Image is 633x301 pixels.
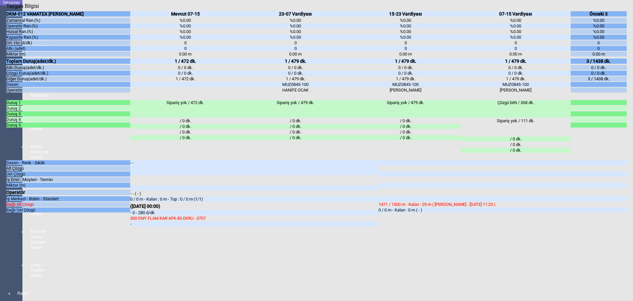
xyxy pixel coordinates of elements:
[461,29,571,34] div: %0.00
[461,46,571,51] div: 0
[240,71,350,76] div: 0 / 0 dk.
[240,18,350,23] div: %0.00
[6,35,130,40] div: Kapasite Ran.(%)
[6,3,41,9] div: Tezgah Bilgisi
[240,29,350,34] div: %0.00
[130,46,240,51] div: 0
[240,100,350,118] div: Sipariş yok / 479 dk.
[6,166,130,171] div: Alt Çözgü
[461,58,571,64] div: 1 / 479 dk.
[378,202,627,207] div: 1471 / 1500 m - Kalan : 29 m ( [PERSON_NAME] - [DATE] 11:23 )
[6,117,130,122] div: Duruş 4
[240,23,350,28] div: %0.00
[350,58,461,64] div: 1 / 479 dk.
[240,65,350,70] div: 0 / 0 dk.
[461,52,571,56] div: 0.00 m
[6,171,130,176] div: Üst Çözgü
[350,82,461,87] div: MUZ0845-100
[571,46,626,51] div: 0
[571,58,626,64] div: 3 / 1438 dk.
[240,118,350,123] div: / 0 dk.
[240,135,350,140] div: / 0 dk.
[240,11,350,17] div: 23-07 Vardiyası
[130,58,240,64] div: 1 / 472 dk.
[350,18,461,23] div: %0.00
[378,207,627,212] div: 0 / 0 m - Kalan : 0 m ( - )
[130,11,240,17] div: Mevcut 07-15
[571,35,626,40] div: %0.00
[350,130,461,134] div: / 0 dk.
[130,71,240,76] div: 0 / 0 dk.
[240,130,350,134] div: / 0 dk.
[461,18,571,23] div: %0.00
[130,40,240,45] div: 0
[130,210,378,215] div: - 0 - 280 d/dk
[6,40,130,45] div: Ort. Hız (d/dk)
[130,52,240,56] div: 0.00 m
[6,58,130,64] div: Toplam Duruş(adet/dk.)
[240,88,350,93] div: HANİFE OCAK
[350,35,461,40] div: %0.00
[461,82,571,87] div: MUZ0845-100
[130,35,240,40] div: %0.00
[571,18,626,23] div: %0.00
[6,23,130,28] div: Operatör Ran.(%)
[130,130,240,134] div: / 0 dk.
[461,88,571,93] div: [PERSON_NAME]
[571,11,626,17] div: Önceki 3
[571,71,626,76] div: 0 / 0 dk.
[350,135,461,140] div: / 0 dk.
[130,135,240,140] div: / 0 dk.
[571,23,626,28] div: %0.00
[571,52,626,56] div: 0.00 m
[461,65,571,70] div: 0 / 0 dk.
[130,124,240,129] div: / 0 dk.
[6,88,130,93] div: Operatör
[461,11,571,17] div: 07-15 Vardiyası
[350,88,461,93] div: [PERSON_NAME]
[350,100,461,118] div: Sipariş yok / 479 dk.
[130,221,378,226] div: -
[350,40,461,45] div: 0
[461,23,571,28] div: %0.00
[130,23,240,28] div: %0.00
[130,100,240,118] div: Sipariş yok / 472 dk.
[240,46,350,51] div: 0
[240,52,350,56] div: 0.00 m
[571,76,626,81] div: 3 / 1438 dk.
[6,160,130,165] div: Desen - Renk - Sıklık
[6,100,130,105] div: Duruş 1
[240,35,350,40] div: %0.00
[130,160,378,175] div: - -
[461,118,571,136] div: Sipariş yok / 111 dk.
[130,216,378,221] div: 300 DNY FLAM KAR AFK-83 EKRU - 3707
[130,29,240,34] div: %0.00
[6,202,130,207] div: Bağlı Alt Çözgü
[130,197,378,202] div: 0 / 0 m - Kalan : 0 m - Top : 0 / 0 m (1/1)
[130,76,240,81] div: 1 / 472 dk.
[240,76,350,81] div: 1 / 479 dk.
[240,40,350,45] div: 0
[461,76,571,81] div: 1 / 479 dk.
[6,71,130,76] div: Çözgü Duruş(adet/dk.)
[350,65,461,70] div: 0 / 0 dk.
[350,124,461,129] div: / 0 dk.
[350,71,461,76] div: 0 / 0 dk.
[6,190,130,195] div: Operatör
[6,29,130,34] div: Hızsal Ran.(%)
[130,118,240,123] div: / 0 dk.
[350,29,461,34] div: %0.00
[240,58,350,64] div: 1 / 479 dk.
[6,76,130,81] div: Diğer Duruş(adet/dk.)
[6,46,130,51] div: Atkı (adet)
[461,142,571,147] div: / 0 dk.
[461,35,571,40] div: %0.00
[6,183,130,188] div: Miktar (m)
[6,106,130,111] div: Duruş 2
[571,65,626,70] div: 0 / 0 dk.
[350,11,461,17] div: 15-23 Vardiyası
[240,124,350,129] div: / 0 dk.
[130,191,378,196] div: - - ( - )
[6,196,130,201] div: İş Merkezi - Bobin - Standart
[350,46,461,51] div: 0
